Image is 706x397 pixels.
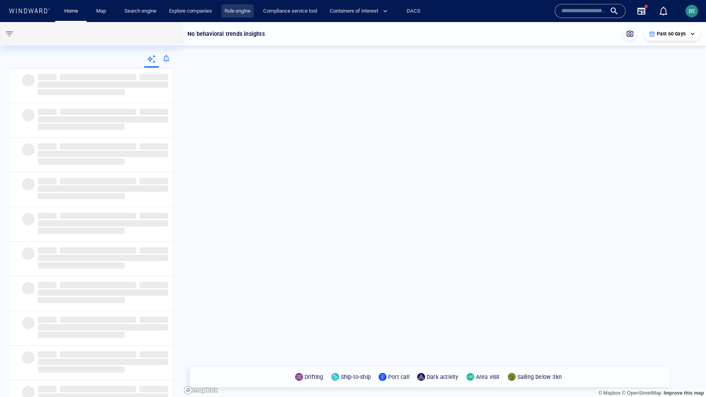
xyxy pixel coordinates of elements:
[657,30,686,37] p: Past 60 days
[517,372,562,382] p: Sailing below 3kn
[476,372,500,382] p: Area visit
[427,372,459,382] p: Dark activity
[38,255,168,261] span: ‌
[38,193,125,199] span: ‌
[60,143,136,150] span: ‌
[139,386,168,392] span: ‌
[139,74,168,80] span: ‌
[139,282,168,288] span: ‌
[61,4,81,18] a: Home
[60,282,136,288] span: ‌
[38,116,168,122] span: ‌
[327,4,394,18] button: Containers of interest
[38,247,57,254] span: ‌
[60,213,136,219] span: ‌
[684,3,700,19] button: BE
[38,262,125,269] span: ‌
[38,317,57,323] span: ‌
[22,143,35,156] span: ‌
[139,247,168,254] span: ‌
[659,6,668,16] div: Notification center
[38,213,57,219] span: ‌
[60,317,136,323] span: ‌
[60,351,136,358] span: ‌
[38,109,57,115] span: ‌
[60,74,136,80] span: ‌
[341,372,371,382] p: Ship-to-ship
[598,390,621,396] a: Mapbox
[188,29,265,39] p: No behavioral trends insights
[22,282,35,295] span: ‌
[139,178,168,184] span: ‌
[38,324,168,330] span: ‌
[60,178,136,184] span: ‌
[22,351,35,364] span: ‌
[139,143,168,150] span: ‌
[22,213,35,225] span: ‌
[388,372,409,382] p: Port call
[22,317,35,329] span: ‌
[166,4,215,18] a: Explore companies
[38,282,57,288] span: ‌
[38,386,57,392] span: ‌
[60,247,136,254] span: ‌
[38,359,168,365] span: ‌
[38,82,168,88] span: ‌
[60,386,136,392] span: ‌
[689,8,695,14] span: BE
[38,297,125,303] span: ‌
[38,228,125,234] span: ‌
[60,109,136,115] span: ‌
[305,372,323,382] p: Drifting
[221,4,254,18] a: Rule engine
[93,4,112,18] a: Map
[38,289,168,296] span: ‌
[22,178,35,191] span: ‌
[38,178,57,184] span: ‌
[649,30,695,37] div: Past 60 days
[38,158,125,165] span: ‌
[38,220,168,226] span: ‌
[139,213,168,219] span: ‌
[38,143,57,150] span: ‌
[673,362,700,391] iframe: Chat
[663,390,704,396] a: Map feedback
[58,4,84,18] button: Home
[401,4,426,18] button: DACS
[184,386,218,395] a: Mapbox logo
[403,4,424,18] a: DACS
[38,332,125,338] span: ‌
[38,366,125,373] span: ‌
[260,4,320,18] a: Compliance service tool
[22,74,35,87] span: ‌
[38,124,125,130] span: ‌
[622,390,661,396] a: OpenStreetMap
[38,186,168,192] span: ‌
[90,4,115,18] button: Map
[38,89,125,95] span: ‌
[22,109,35,121] span: ‌
[22,247,35,260] span: ‌
[38,151,168,157] span: ‌
[330,7,388,16] span: Containers of interest
[139,351,168,358] span: ‌
[121,4,160,18] a: Search engine
[38,351,57,358] span: ‌
[139,109,168,115] span: ‌
[38,74,57,80] span: ‌
[139,317,168,323] span: ‌
[181,22,706,397] canvas: Map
